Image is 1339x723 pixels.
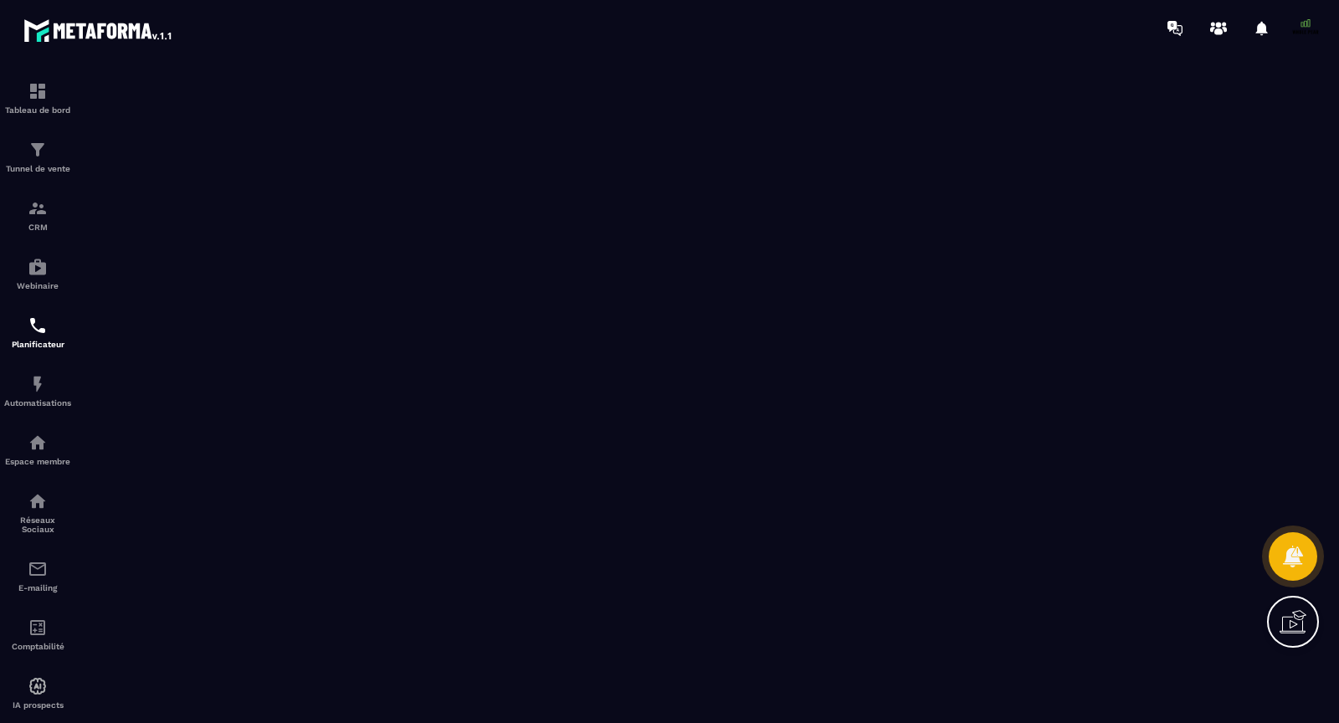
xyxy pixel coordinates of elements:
[28,140,48,160] img: formation
[4,457,71,466] p: Espace membre
[28,491,48,511] img: social-network
[4,700,71,710] p: IA prospects
[28,618,48,638] img: accountant
[4,127,71,186] a: formationformationTunnel de vente
[28,676,48,696] img: automations
[4,281,71,290] p: Webinaire
[4,223,71,232] p: CRM
[4,303,71,361] a: schedulerschedulerPlanificateur
[28,374,48,394] img: automations
[4,398,71,408] p: Automatisations
[4,515,71,534] p: Réseaux Sociaux
[4,642,71,651] p: Comptabilité
[28,81,48,101] img: formation
[4,420,71,479] a: automationsautomationsEspace membre
[28,559,48,579] img: email
[28,315,48,336] img: scheduler
[4,164,71,173] p: Tunnel de vente
[4,244,71,303] a: automationsautomationsWebinaire
[28,257,48,277] img: automations
[4,583,71,592] p: E-mailing
[4,605,71,664] a: accountantaccountantComptabilité
[4,69,71,127] a: formationformationTableau de bord
[23,15,174,45] img: logo
[4,546,71,605] a: emailemailE-mailing
[4,105,71,115] p: Tableau de bord
[4,361,71,420] a: automationsautomationsAutomatisations
[4,479,71,546] a: social-networksocial-networkRéseaux Sociaux
[28,433,48,453] img: automations
[28,198,48,218] img: formation
[4,340,71,349] p: Planificateur
[4,186,71,244] a: formationformationCRM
